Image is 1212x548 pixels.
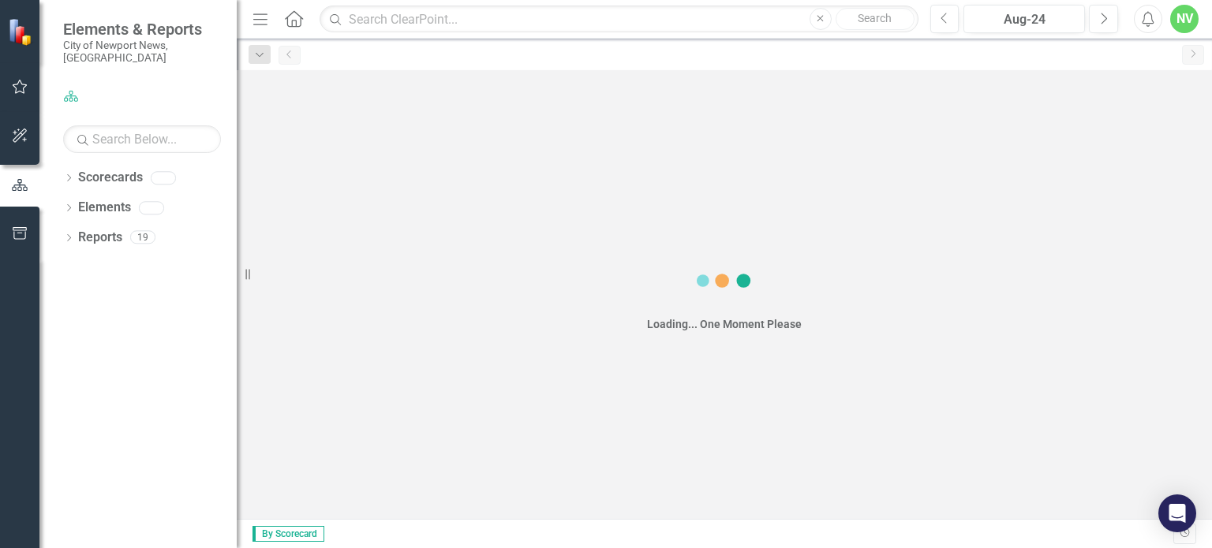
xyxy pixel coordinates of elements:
[320,6,918,33] input: Search ClearPoint...
[963,5,1085,33] button: Aug-24
[78,199,131,217] a: Elements
[1158,494,1196,532] div: Open Intercom Messenger
[252,526,324,542] span: By Scorecard
[63,125,221,153] input: Search Below...
[1170,5,1199,33] button: NV
[858,12,892,24] span: Search
[647,316,802,332] div: Loading... One Moment Please
[130,231,155,244] div: 19
[8,18,36,46] img: ClearPoint Strategy
[78,229,122,247] a: Reports
[63,20,221,39] span: Elements & Reports
[78,169,143,187] a: Scorecards
[969,10,1079,29] div: Aug-24
[63,39,221,65] small: City of Newport News, [GEOGRAPHIC_DATA]
[836,8,915,30] button: Search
